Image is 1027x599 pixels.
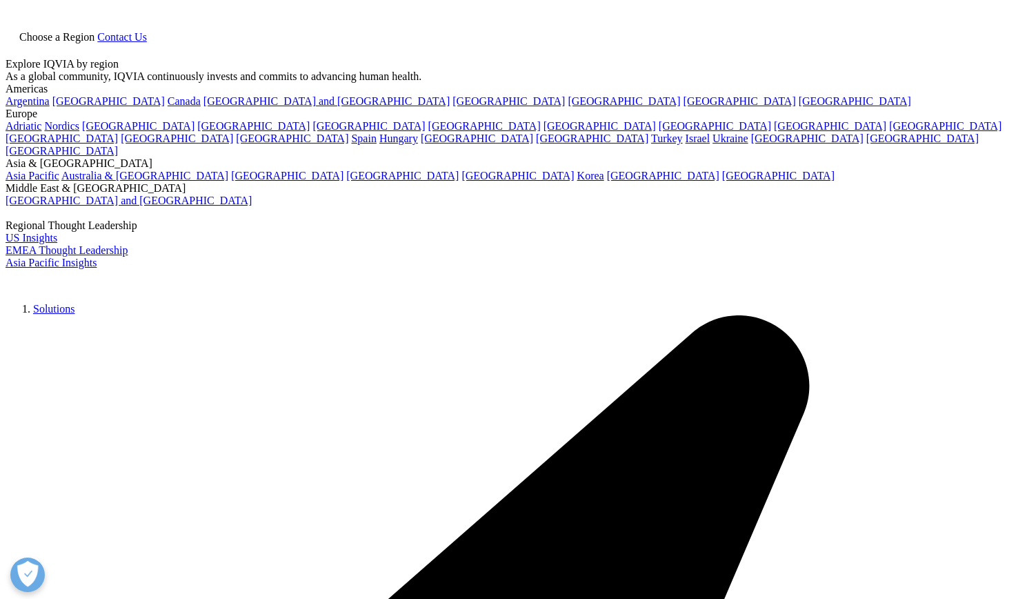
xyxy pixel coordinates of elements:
a: [GEOGRAPHIC_DATA] [889,120,1001,132]
div: Asia & [GEOGRAPHIC_DATA] [6,157,1021,170]
a: Ukraine [712,132,748,144]
a: [GEOGRAPHIC_DATA] [659,120,771,132]
a: Canada [168,95,201,107]
a: Argentina [6,95,50,107]
a: [GEOGRAPHIC_DATA] [722,170,835,181]
div: Explore IQVIA by region [6,58,1021,70]
a: Asia Pacific [6,170,59,181]
div: As a global community, IQVIA continuously invests and commits to advancing human health. [6,70,1021,83]
a: Nordics [44,120,79,132]
a: [GEOGRAPHIC_DATA] and [GEOGRAPHIC_DATA] [6,195,252,206]
a: [GEOGRAPHIC_DATA] [774,120,886,132]
a: [GEOGRAPHIC_DATA] [428,120,541,132]
a: [GEOGRAPHIC_DATA] [312,120,425,132]
a: [GEOGRAPHIC_DATA] [52,95,165,107]
img: IQVIA Healthcare Information Technology and Pharma Clinical Research Company [6,269,116,289]
a: Turkey [651,132,683,144]
a: EMEA Thought Leadership [6,244,128,256]
a: Adriatic [6,120,41,132]
a: [GEOGRAPHIC_DATA] [751,132,864,144]
a: US Insights [6,232,57,244]
a: [GEOGRAPHIC_DATA] [231,170,343,181]
a: [GEOGRAPHIC_DATA] [421,132,533,144]
a: Asia Pacific Insights [6,257,97,268]
div: Middle East & [GEOGRAPHIC_DATA] [6,182,1021,195]
a: [GEOGRAPHIC_DATA] [544,120,656,132]
a: [GEOGRAPHIC_DATA] [236,132,348,144]
a: [GEOGRAPHIC_DATA] [536,132,648,144]
a: [GEOGRAPHIC_DATA] [799,95,911,107]
a: [GEOGRAPHIC_DATA] and [GEOGRAPHIC_DATA] [203,95,450,107]
a: [GEOGRAPHIC_DATA] [684,95,796,107]
a: [GEOGRAPHIC_DATA] [461,170,574,181]
div: Regional Thought Leadership [6,219,1021,232]
a: [GEOGRAPHIC_DATA] [6,145,118,157]
a: Korea [577,170,604,181]
a: [GEOGRAPHIC_DATA] [6,132,118,144]
div: Europe [6,108,1021,120]
a: [GEOGRAPHIC_DATA] [607,170,719,181]
a: [GEOGRAPHIC_DATA] [568,95,680,107]
a: [GEOGRAPHIC_DATA] [346,170,459,181]
div: Americas [6,83,1021,95]
a: Israel [686,132,710,144]
button: Open Preferences [10,558,45,592]
span: Choose a Region [19,31,94,43]
a: [GEOGRAPHIC_DATA] [452,95,565,107]
a: [GEOGRAPHIC_DATA] [866,132,979,144]
a: Hungary [379,132,418,144]
a: [GEOGRAPHIC_DATA] [197,120,310,132]
a: [GEOGRAPHIC_DATA] [82,120,195,132]
a: Spain [351,132,376,144]
a: Contact Us [97,31,147,43]
a: Australia & [GEOGRAPHIC_DATA] [61,170,228,181]
a: Solutions [33,303,74,315]
a: [GEOGRAPHIC_DATA] [121,132,233,144]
